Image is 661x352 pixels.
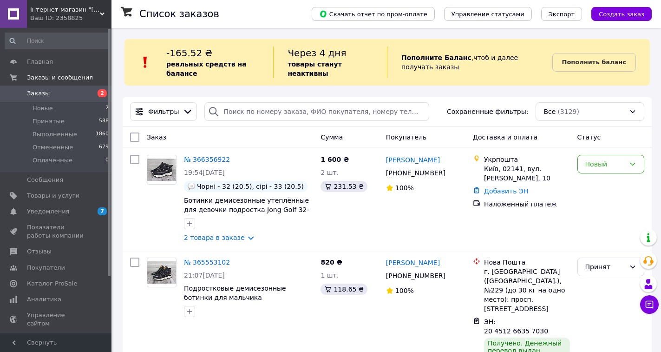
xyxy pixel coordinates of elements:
span: Товары и услуги [27,192,79,200]
b: товары станут неактивны [288,60,341,77]
span: 588 [99,117,109,126]
div: Новый [585,159,625,169]
span: Принятые [33,117,65,126]
span: Скачать отчет по пром-оплате [319,10,427,18]
span: -165.52 ₴ [166,47,212,59]
div: Укрпошта [484,155,570,164]
span: Новые [33,104,53,113]
span: Создать заказ [599,11,644,18]
span: 21:07[DATE] [184,272,225,279]
a: Ботинки демисезонные утеплённые для девочки подростка Jong Golf 32-37р. Модель С30829-0 [184,197,309,223]
a: Пополнить баланс [552,53,636,72]
input: Поиск по номеру заказа, ФИО покупателя, номеру телефона, Email, номеру накладной [204,102,429,121]
a: № 365553102 [184,259,230,266]
span: 0 [105,156,109,165]
b: реальных средств на балансе [166,60,247,77]
span: Показатели работы компании [27,223,86,240]
span: Сохраненные фильтры: [447,107,528,116]
span: 2 шт. [321,169,339,176]
a: 2 товара в заказе [184,234,245,241]
span: Сумма [321,133,343,141]
span: Через 4 дня [288,47,346,59]
span: Экспорт [549,11,575,18]
span: 1 шт. [321,272,339,279]
span: 2 [98,89,107,97]
span: 820 ₴ [321,259,342,266]
b: Пополните Баланс [401,54,471,61]
span: Отзывы [27,247,52,256]
a: № 366356922 [184,156,230,163]
a: Фото товару [147,258,177,287]
a: Подростковые демисезонные ботинки для мальчика [PERSON_NAME].Луч 32-37р. Модель Q364-2 [184,285,308,320]
div: Ваш ID: 2358825 [30,14,111,22]
span: Управление сайтом [27,311,86,328]
span: Уведомления [27,207,69,216]
span: Оплаченные [33,156,72,165]
span: Все [543,107,556,116]
a: Добавить ЭН [484,187,528,195]
button: Чат с покупателем [640,295,659,314]
span: 1 600 ₴ [321,156,349,163]
div: г. [GEOGRAPHIC_DATA] ([GEOGRAPHIC_DATA].), №229 (до 30 кг на одно место): просп. [STREET_ADDRESS] [484,267,570,313]
div: Київ, 02141, вул. [PERSON_NAME], 10 [484,164,570,183]
span: 100% [395,287,414,294]
span: Отмененные [33,143,73,152]
h1: Список заказов [139,8,219,20]
span: Заказы и сообщения [27,73,93,82]
div: Нова Пошта [484,258,570,267]
button: Управление статусами [444,7,532,21]
a: [PERSON_NAME] [386,155,440,165]
div: , чтоб и далее получать заказы [387,46,552,78]
span: 679 [99,143,109,152]
span: Аналитика [27,295,61,304]
span: Главная [27,58,53,66]
span: 7 [98,207,107,215]
span: Заказы [27,89,50,98]
span: ЭН: 20 4512 6635 7030 [484,318,548,335]
span: Статус [577,133,601,141]
a: [PERSON_NAME] [386,258,440,267]
input: Поиск [5,33,110,49]
img: :exclamation: [138,55,152,69]
img: Фото товару [147,261,176,284]
b: Пополнить баланс [562,59,626,66]
span: Выполненные [33,130,77,139]
div: Принят [585,262,625,272]
span: 2 [105,104,109,113]
button: Скачать отчет по пром-оплате [312,7,435,21]
div: [PHONE_NUMBER] [384,269,447,282]
span: Фильтры [148,107,179,116]
span: Покупатель [386,133,427,141]
a: Фото товару [147,155,177,185]
span: (3129) [557,108,579,115]
a: Создать заказ [582,10,652,17]
span: Сообщения [27,176,63,184]
div: 118.65 ₴ [321,284,367,295]
img: Фото товару [147,159,176,181]
span: Заказ [147,133,166,141]
span: 19:54[DATE] [184,169,225,176]
span: Інтернет-магазин "BabyBoots.prom.ua" [30,6,100,14]
div: 231.53 ₴ [321,181,367,192]
span: 1860 [96,130,109,139]
div: Наложенный платеж [484,199,570,209]
span: 100% [395,184,414,192]
span: Каталог ProSale [27,279,77,288]
span: Доставка и оплата [473,133,537,141]
div: [PHONE_NUMBER] [384,166,447,179]
span: Управление статусами [452,11,524,18]
img: :speech_balloon: [188,183,195,190]
button: Создать заказ [591,7,652,21]
span: Покупатели [27,264,65,272]
span: Чорні - 32 (20.5), сірі - 33 (20.5) [197,183,304,190]
button: Экспорт [541,7,582,21]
